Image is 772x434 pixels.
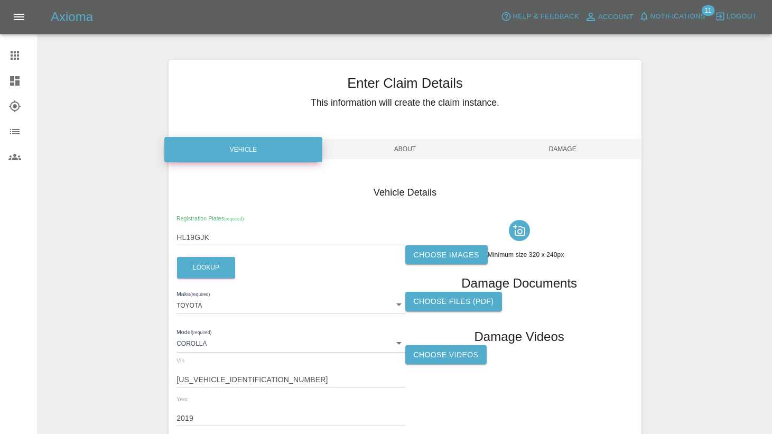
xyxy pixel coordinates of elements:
[405,245,488,265] label: Choose images
[712,8,759,25] button: Logout
[192,330,211,335] small: (required)
[169,96,641,109] h5: This information will create the claim instance.
[176,396,188,402] span: Year
[498,8,581,25] button: Help & Feedback
[582,8,636,25] a: Account
[176,186,634,200] h4: Vehicle Details
[224,216,244,221] small: (required)
[176,357,184,364] span: Vin
[727,11,757,23] span: Logout
[190,292,210,297] small: (required)
[488,251,564,258] span: Minimum size 320 x 240px
[405,345,487,365] label: Choose Videos
[326,139,483,159] span: About
[176,333,405,352] div: COROLLA
[177,257,235,279] button: Lookup
[164,137,322,162] div: Vehicle
[701,5,714,16] span: 11
[51,8,93,25] h5: Axioma
[176,215,244,221] span: Registration Plates
[474,328,564,345] h1: Damage Videos
[636,8,708,25] button: Notifications
[405,292,503,311] label: Choose files (pdf)
[6,4,32,30] button: Open drawer
[169,73,641,93] h3: Enter Claim Details
[650,11,705,23] span: Notifications
[176,295,405,314] div: TOYOTA
[176,328,211,337] label: Model
[484,139,641,159] span: Damage
[598,11,634,23] span: Account
[461,275,577,292] h1: Damage Documents
[176,290,210,299] label: Make
[513,11,579,23] span: Help & Feedback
